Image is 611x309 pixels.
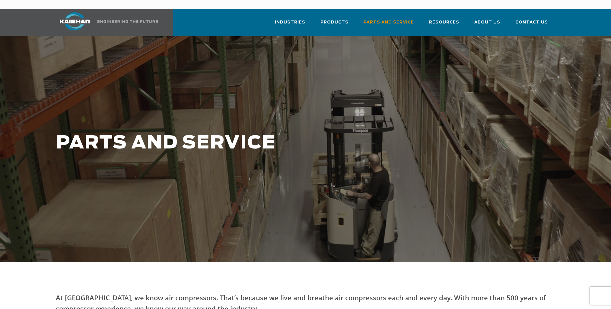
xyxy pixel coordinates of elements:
[97,20,158,23] img: Engineering the future
[52,9,159,36] a: Kaishan USA
[474,14,500,35] a: About Us
[275,14,305,35] a: Industries
[515,14,548,35] a: Contact Us
[364,14,414,35] a: Parts and Service
[429,14,459,35] a: Resources
[364,19,414,26] span: Parts and Service
[320,19,348,26] span: Products
[474,19,500,26] span: About Us
[52,12,97,30] img: kaishan logo
[429,19,459,26] span: Resources
[56,133,471,153] h1: PARTS AND SERVICE
[275,19,305,26] span: Industries
[320,14,348,35] a: Products
[515,19,548,26] span: Contact Us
